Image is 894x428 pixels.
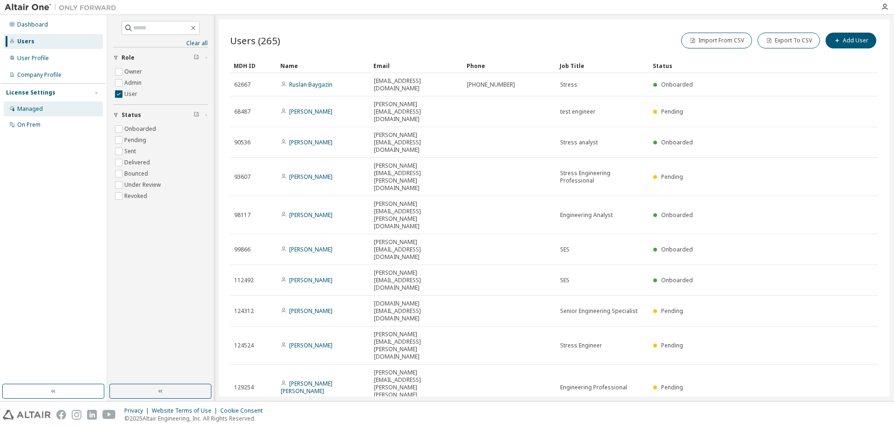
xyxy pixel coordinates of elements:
[374,238,459,261] span: [PERSON_NAME][EMAIL_ADDRESS][DOMAIN_NAME]
[113,40,208,47] a: Clear all
[234,211,251,219] span: 98117
[374,369,459,406] span: [PERSON_NAME][EMAIL_ADDRESS][PERSON_NAME][PERSON_NAME][DOMAIN_NAME]
[17,38,34,45] div: Users
[113,48,208,68] button: Role
[124,88,139,100] label: User
[122,111,141,119] span: Status
[661,138,693,146] span: Onboarded
[374,269,459,292] span: [PERSON_NAME][EMAIL_ADDRESS][DOMAIN_NAME]
[661,276,693,284] span: Onboarded
[234,277,254,284] span: 112492
[661,173,683,181] span: Pending
[661,81,693,88] span: Onboarded
[3,410,51,420] img: altair_logo.svg
[661,108,683,115] span: Pending
[560,384,627,391] span: Engineering Professional
[234,58,273,73] div: MDH ID
[289,81,332,88] a: Ruslan Baygazin
[560,170,645,184] span: Stress Engineering Professional
[374,331,459,360] span: [PERSON_NAME][EMAIL_ADDRESS][PERSON_NAME][DOMAIN_NAME]
[289,307,332,315] a: [PERSON_NAME]
[289,341,332,349] a: [PERSON_NAME]
[560,342,602,349] span: Stress Engineer
[17,105,43,113] div: Managed
[374,131,459,154] span: [PERSON_NAME][EMAIL_ADDRESS][DOMAIN_NAME]
[124,179,163,190] label: Under Review
[374,77,459,92] span: [EMAIL_ADDRESS][DOMAIN_NAME]
[17,21,48,28] div: Dashboard
[289,245,332,253] a: [PERSON_NAME]
[17,54,49,62] div: User Profile
[661,383,683,391] span: Pending
[17,121,41,129] div: On Prem
[661,307,683,315] span: Pending
[102,410,116,420] img: youtube.svg
[220,407,268,414] div: Cookie Consent
[122,54,135,61] span: Role
[373,58,459,73] div: Email
[374,200,459,230] span: [PERSON_NAME][EMAIL_ADDRESS][PERSON_NAME][DOMAIN_NAME]
[289,211,332,219] a: [PERSON_NAME]
[560,211,613,219] span: Engineering Analyst
[124,190,149,202] label: Revoked
[124,168,150,179] label: Bounced
[152,407,220,414] div: Website Terms of Use
[56,410,66,420] img: facebook.svg
[234,342,254,349] span: 124524
[234,81,251,88] span: 62667
[661,245,693,253] span: Onboarded
[560,58,645,73] div: Job Title
[124,146,138,157] label: Sent
[6,89,55,96] div: License Settings
[87,410,97,420] img: linkedin.svg
[374,300,459,322] span: [DOMAIN_NAME][EMAIL_ADDRESS][DOMAIN_NAME]
[467,58,552,73] div: Phone
[124,157,152,168] label: Delivered
[124,407,152,414] div: Privacy
[194,111,199,119] span: Clear filter
[289,138,332,146] a: [PERSON_NAME]
[826,33,876,48] button: Add User
[234,307,254,315] span: 124312
[560,307,637,315] span: Senior Engineering Specialist
[124,77,143,88] label: Admin
[661,341,683,349] span: Pending
[467,81,515,88] span: [PHONE_NUMBER]
[124,135,148,146] label: Pending
[289,276,332,284] a: [PERSON_NAME]
[560,81,577,88] span: Stress
[560,139,598,146] span: Stress analyst
[234,384,254,391] span: 129254
[194,54,199,61] span: Clear filter
[560,246,569,253] span: SES
[661,211,693,219] span: Onboarded
[124,123,158,135] label: Onboarded
[230,34,280,47] span: Users (265)
[289,173,332,181] a: [PERSON_NAME]
[234,139,251,146] span: 90536
[758,33,820,48] button: Export To CSV
[681,33,752,48] button: Import From CSV
[289,108,332,115] a: [PERSON_NAME]
[113,105,208,125] button: Status
[234,246,251,253] span: 99866
[234,173,251,181] span: 93607
[5,3,121,12] img: Altair One
[234,108,251,115] span: 68487
[281,380,332,395] a: [PERSON_NAME] [PERSON_NAME]
[124,414,268,422] p: © 2025 Altair Engineering, Inc. All Rights Reserved.
[280,58,366,73] div: Name
[124,66,144,77] label: Owner
[653,58,830,73] div: Status
[374,162,459,192] span: [PERSON_NAME][EMAIL_ADDRESS][PERSON_NAME][DOMAIN_NAME]
[560,277,569,284] span: SES
[17,71,61,79] div: Company Profile
[560,108,596,115] span: test engineer
[72,410,81,420] img: instagram.svg
[374,101,459,123] span: [PERSON_NAME][EMAIL_ADDRESS][DOMAIN_NAME]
